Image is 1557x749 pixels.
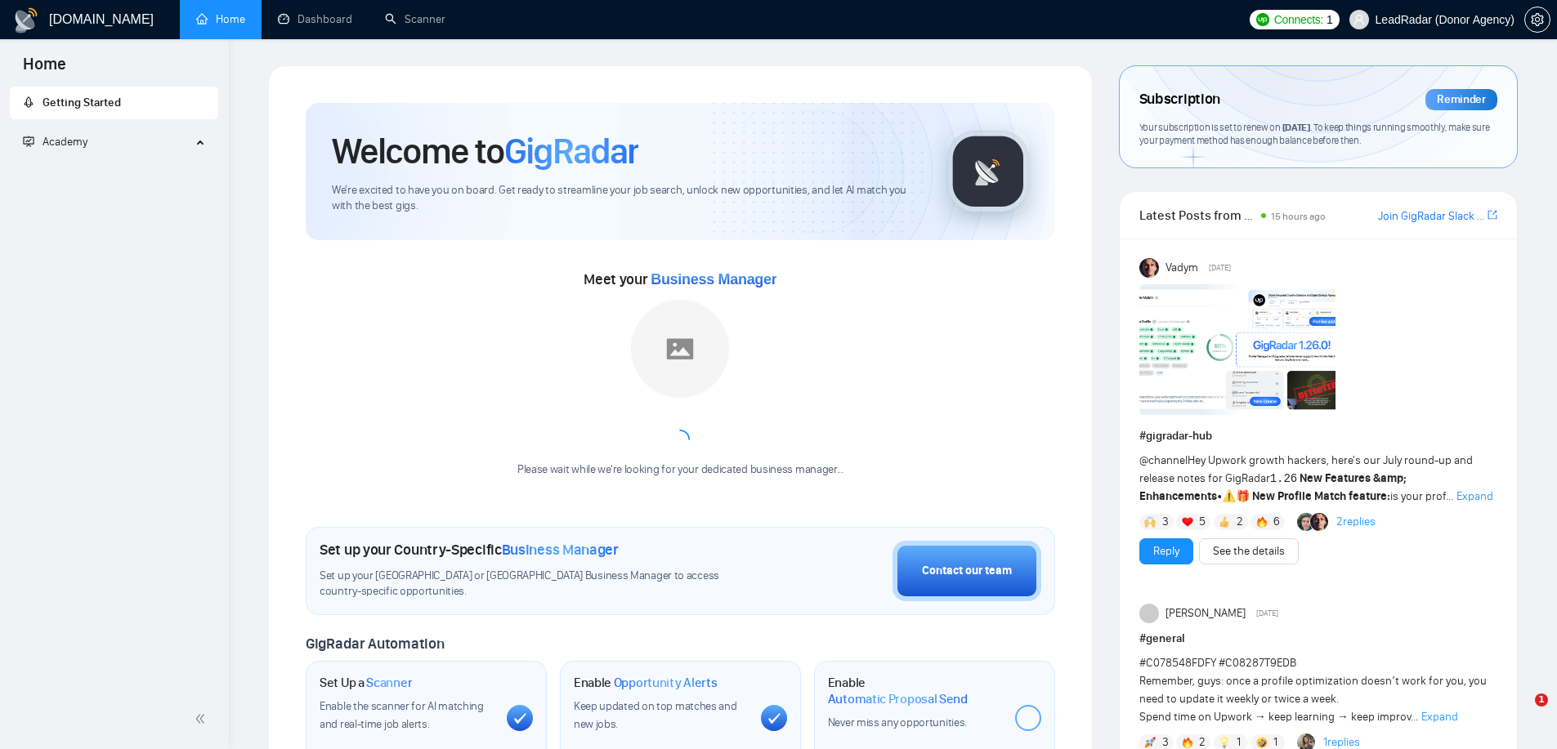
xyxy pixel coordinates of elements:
button: See the details [1199,538,1299,564]
span: Hey Upwork growth hackers, here's our July round-up and release notes for GigRadar • is your prof... [1139,453,1473,503]
span: Business Manager [651,271,776,288]
img: logo [13,7,39,33]
strong: New Features &amp; Enhancements [1139,471,1407,503]
div: Reminder [1425,89,1497,110]
iframe: Intercom live chat [1501,693,1541,733]
span: Latest Posts from the GigRadar Community [1139,205,1256,225]
span: #C08287T9EDB [1219,656,1296,670]
button: setting [1524,7,1550,33]
span: Keep updated on top matches and new jobs. [574,699,737,731]
span: Automatic Proposal Send [828,691,968,707]
img: 👍 [1219,516,1230,528]
a: homeHome [196,12,245,26]
span: [PERSON_NAME] [1166,604,1246,622]
img: ❤️ [1182,516,1193,528]
img: 🤣 [1256,737,1268,748]
span: #C078548FDFY [1139,656,1216,670]
span: 🎁 [1236,489,1250,503]
img: 🔥 [1256,516,1268,528]
span: 15 hours ago [1271,211,1326,222]
span: setting [1525,13,1550,26]
span: Opportunity Alerts [614,675,718,691]
img: 🙌 [1144,516,1156,528]
a: setting [1524,13,1550,26]
span: Enable the scanner for AI matching and real-time job alerts. [320,699,484,731]
h1: # gigradar-hub [1139,427,1497,445]
span: @channel [1139,453,1188,467]
button: Contact our team [893,541,1041,601]
span: Meet your [584,270,776,288]
img: 🚀 [1144,737,1156,748]
button: Reply [1139,538,1193,564]
span: export [1488,208,1497,221]
img: Vadym [1139,258,1159,278]
span: Expand [1456,489,1493,503]
a: See the details [1213,542,1285,560]
li: Getting Started [10,87,218,119]
span: Academy [43,135,87,149]
span: rocket [23,96,34,108]
span: Scanner [366,675,412,691]
span: double-left [195,711,211,727]
span: [DATE] [1256,606,1278,621]
span: Never miss any opportunities. [828,716,967,729]
img: Alex B [1297,513,1315,531]
span: [DATE] [1282,121,1310,133]
span: 1 [1535,693,1548,707]
span: 5 [1199,514,1206,530]
img: F09AC4U7ATU-image.png [1139,284,1336,415]
span: 3 [1162,514,1169,530]
span: loading [669,428,691,451]
a: Join GigRadar Slack Community [1378,207,1484,225]
img: placeholder.png [631,300,729,398]
h1: Enable [574,675,718,691]
a: export [1488,207,1497,223]
span: Subscription [1139,86,1220,114]
img: gigradar-logo.png [947,131,1029,212]
span: Getting Started [43,96,121,109]
code: 1.26 [1270,472,1298,485]
span: We're excited to have you on board. Get ready to streamline your job search, unlock new opportuni... [332,183,921,214]
h1: # general [1139,630,1497,648]
h1: Set up your Country-Specific [320,541,619,559]
span: GigRadar Automation [306,635,444,653]
a: dashboardDashboard [278,12,352,26]
a: Reply [1153,542,1179,560]
span: Academy [23,135,87,149]
h1: Enable [828,675,1002,707]
h1: Set Up a [320,675,412,691]
span: 2 [1237,514,1243,530]
a: searchScanner [385,12,445,26]
span: Set up your [GEOGRAPHIC_DATA] or [GEOGRAPHIC_DATA] Business Manager to access country-specific op... [320,568,753,600]
span: Remember, guys: once a profile optimization doesn’t work for you, you need to update it weekly or... [1139,656,1487,724]
span: 6 [1273,514,1280,530]
a: 2replies [1336,514,1376,530]
span: [DATE] [1209,261,1231,275]
span: GigRadar [504,129,638,173]
span: Your subscription is set to renew on . To keep things running smoothly, make sure your payment me... [1139,121,1490,147]
img: upwork-logo.png [1256,13,1269,26]
span: Home [10,52,79,87]
span: Expand [1421,710,1458,724]
span: Vadym [1166,259,1198,277]
img: 🔥 [1182,737,1193,748]
div: Contact our team [922,562,1012,580]
h1: Welcome to [332,129,638,173]
span: user [1353,14,1365,25]
span: Connects: [1274,11,1323,29]
span: 1 [1327,11,1333,29]
div: Please wait while we're looking for your dedicated business manager... [508,462,853,478]
span: fund-projection-screen [23,136,34,147]
span: Business Manager [502,541,619,559]
img: 💡 [1219,737,1230,748]
span: ⚠️ [1222,489,1236,503]
strong: New Profile Match feature: [1252,489,1390,503]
